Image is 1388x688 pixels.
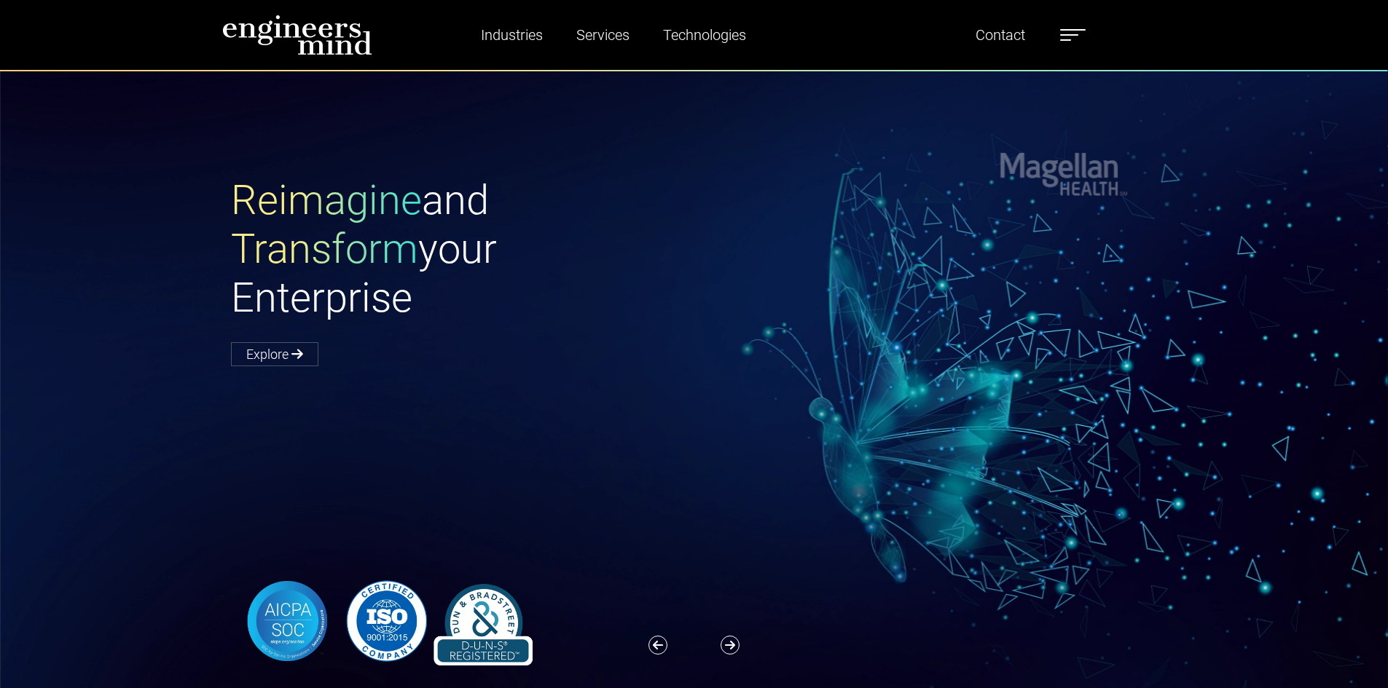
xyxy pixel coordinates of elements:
img: banner-logo [231,577,541,665]
a: Industries [475,18,549,52]
a: Contact [970,18,1031,52]
img: logo [222,15,372,55]
a: Services [571,18,635,52]
a: Explore [231,342,318,366]
h1: and your Enterprise [231,176,694,323]
a: Technologies [657,18,752,52]
span: Reimagine [231,176,422,224]
span: Transform [231,225,418,273]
